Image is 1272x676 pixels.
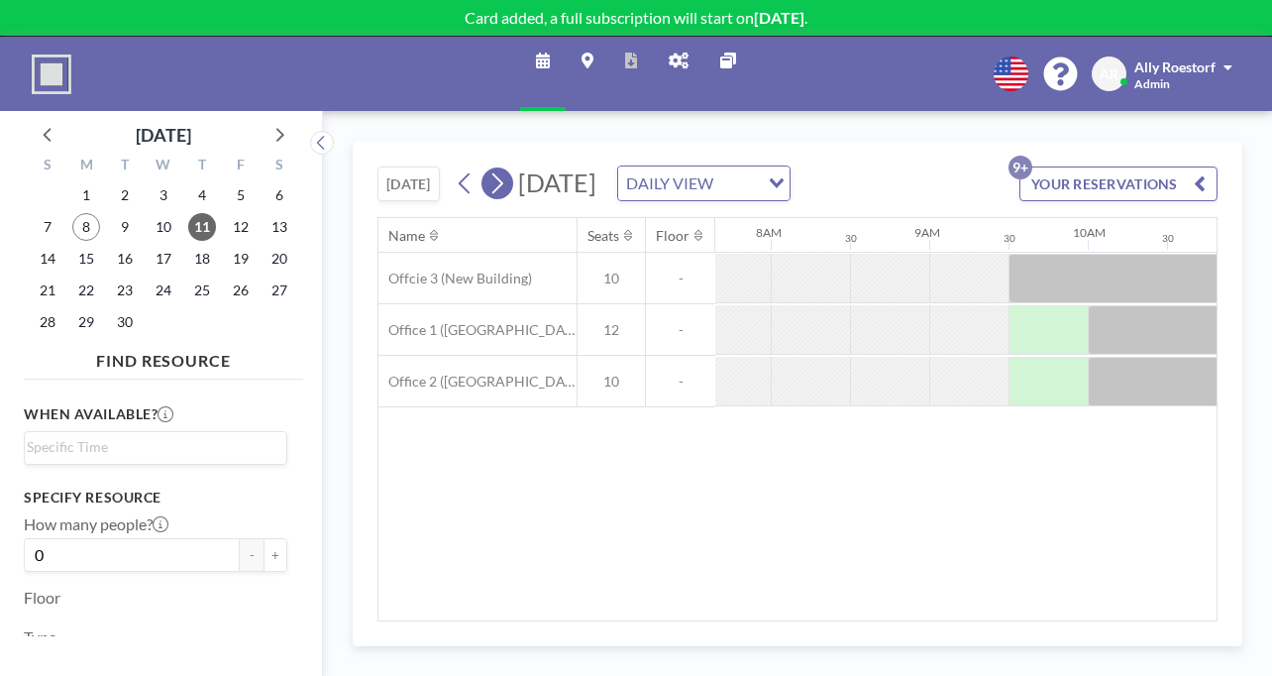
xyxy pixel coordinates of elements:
div: T [182,154,221,179]
span: Monday, September 15, 2025 [72,245,100,273]
span: Sunday, September 28, 2025 [34,308,61,336]
input: Search for option [719,170,757,196]
span: Office 2 ([GEOGRAPHIC_DATA]) [378,373,577,391]
span: Thursday, September 18, 2025 [188,245,216,273]
div: Floor [656,227,689,245]
div: [DATE] [136,121,191,149]
span: Monday, September 1, 2025 [72,181,100,209]
div: 30 [1162,232,1174,245]
span: Tuesday, September 9, 2025 [111,213,139,241]
span: Monday, September 8, 2025 [72,213,100,241]
div: 8AM [756,225,782,240]
span: Sunday, September 21, 2025 [34,277,61,304]
span: Ally Roestorf [1134,58,1216,75]
span: Sunday, September 14, 2025 [34,245,61,273]
span: Wednesday, September 24, 2025 [150,277,177,304]
span: 10 [578,270,645,287]
button: - [240,538,264,572]
span: 10 [578,373,645,391]
div: W [145,154,183,179]
h4: FIND RESOURCE [24,343,303,371]
span: [DATE] [518,168,596,197]
span: - [646,373,715,391]
div: Seats [587,227,619,245]
span: Thursday, September 25, 2025 [188,277,216,304]
span: Office 1 ([GEOGRAPHIC_DATA]) [378,321,577,339]
label: Floor [24,588,60,608]
input: Search for option [27,436,275,458]
span: Wednesday, September 3, 2025 [150,181,177,209]
span: Thursday, September 4, 2025 [188,181,216,209]
span: DAILY VIEW [622,170,717,196]
span: - [646,321,715,339]
span: - [646,270,715,287]
button: + [264,538,287,572]
h3: Specify resource [24,489,287,507]
div: Search for option [25,432,286,462]
div: 30 [1004,232,1015,245]
span: Tuesday, September 2, 2025 [111,181,139,209]
span: Friday, September 12, 2025 [227,213,255,241]
span: Friday, September 26, 2025 [227,277,255,304]
span: AR [1100,65,1118,83]
label: How many people? [24,514,168,534]
span: Tuesday, September 23, 2025 [111,277,139,304]
span: Saturday, September 27, 2025 [265,277,293,304]
p: 9+ [1008,156,1032,179]
button: [DATE] [377,167,440,201]
span: Thursday, September 11, 2025 [188,213,216,241]
span: Saturday, September 6, 2025 [265,181,293,209]
span: Saturday, September 13, 2025 [265,213,293,241]
span: Monday, September 22, 2025 [72,277,100,304]
label: Type [24,627,56,647]
span: 12 [578,321,645,339]
span: Monday, September 29, 2025 [72,308,100,336]
b: [DATE] [754,8,804,27]
span: Wednesday, September 10, 2025 [150,213,177,241]
span: Admin [1134,76,1170,91]
div: T [106,154,145,179]
span: Offcie 3 (New Building) [378,270,532,287]
span: Friday, September 5, 2025 [227,181,255,209]
img: organization-logo [32,55,71,94]
div: Search for option [618,167,790,200]
div: S [260,154,298,179]
span: Saturday, September 20, 2025 [265,245,293,273]
div: M [67,154,106,179]
span: Sunday, September 7, 2025 [34,213,61,241]
span: Friday, September 19, 2025 [227,245,255,273]
div: F [221,154,260,179]
div: 9AM [914,225,940,240]
div: S [29,154,67,179]
div: Name [388,227,425,245]
span: Tuesday, September 30, 2025 [111,308,139,336]
button: YOUR RESERVATIONS9+ [1019,167,1218,201]
span: Wednesday, September 17, 2025 [150,245,177,273]
span: Tuesday, September 16, 2025 [111,245,139,273]
div: 30 [845,232,857,245]
div: 10AM [1073,225,1106,240]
